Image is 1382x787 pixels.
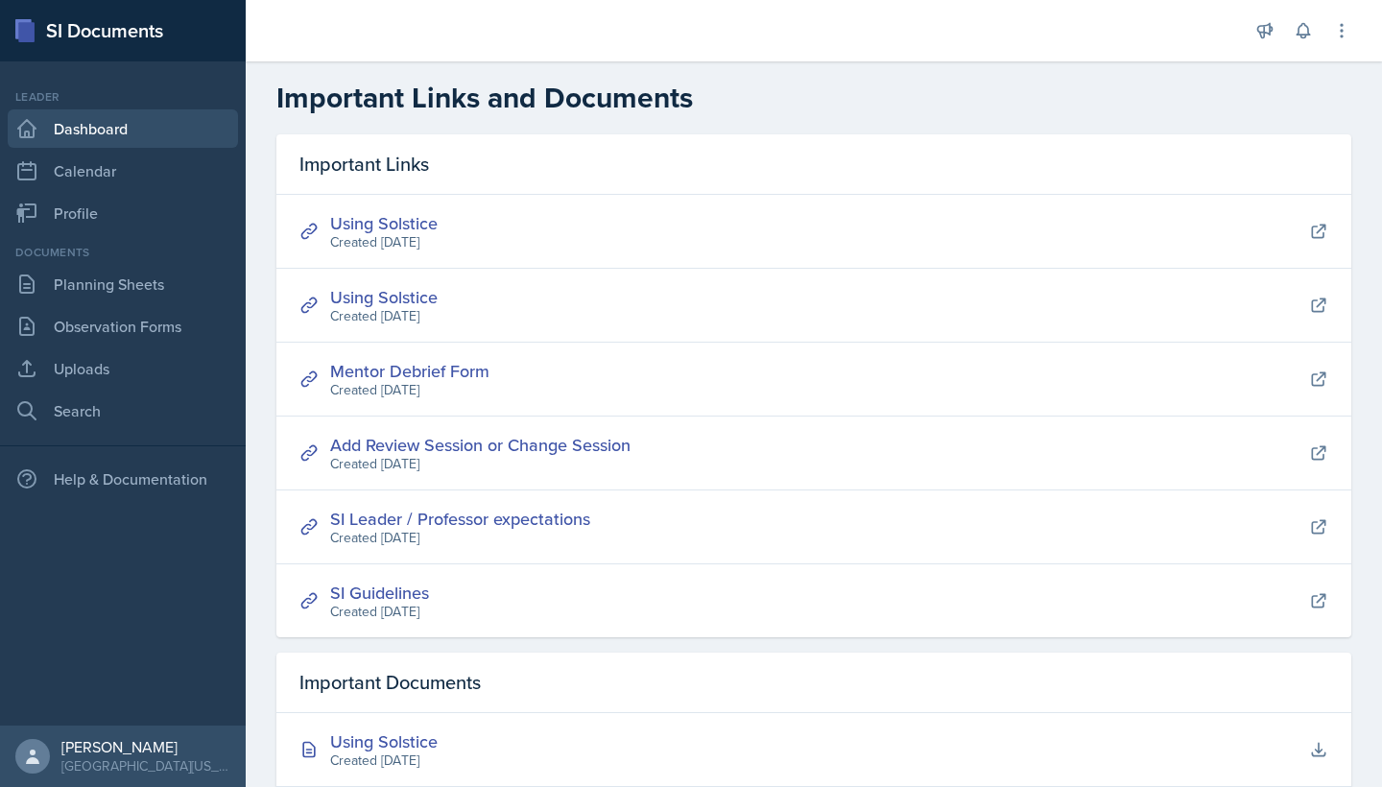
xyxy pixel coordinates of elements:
[330,751,438,771] div: Created [DATE]
[276,81,1351,115] h2: Important Links and Documents
[330,211,438,235] a: Using Solstice
[8,109,238,148] a: Dashboard
[8,152,238,190] a: Calendar
[299,150,429,179] span: Important Links
[8,392,238,430] a: Search
[330,285,438,309] a: Using Solstice
[8,307,238,346] a: Observation Forms
[330,581,429,605] a: SI Guidelines
[330,454,631,474] div: Created [DATE]
[330,528,590,548] div: Created [DATE]
[61,737,230,756] div: [PERSON_NAME]
[330,602,429,622] div: Created [DATE]
[330,306,438,326] div: Created [DATE]
[8,244,238,261] div: Documents
[299,668,481,697] span: Important Documents
[330,380,489,400] div: Created [DATE]
[330,728,438,754] div: Using Solstice
[8,460,238,498] div: Help & Documentation
[330,232,438,252] div: Created [DATE]
[330,359,489,383] a: Mentor Debrief Form
[8,265,238,303] a: Planning Sheets
[330,507,590,531] a: SI Leader / Professor expectations
[330,433,631,457] a: Add Review Session or Change Session
[8,88,238,106] div: Leader
[61,756,230,775] div: [GEOGRAPHIC_DATA][US_STATE]
[8,349,238,388] a: Uploads
[8,194,238,232] a: Profile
